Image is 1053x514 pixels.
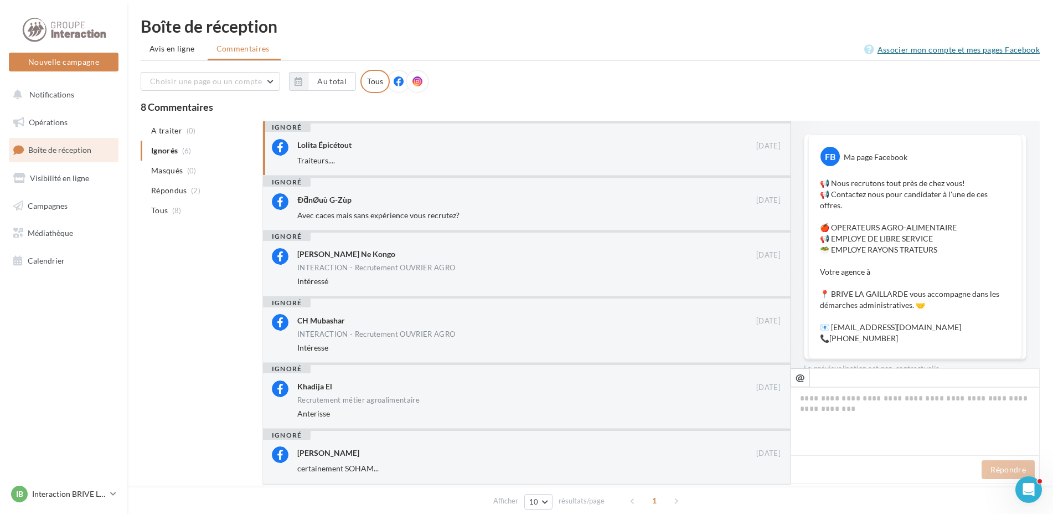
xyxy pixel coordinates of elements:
[29,117,68,127] span: Opérations
[187,126,196,135] span: (0)
[297,448,359,459] div: [PERSON_NAME]
[756,316,781,326] span: [DATE]
[172,206,182,215] span: (8)
[360,70,390,93] div: Tous
[289,72,356,91] button: Au total
[820,147,840,166] div: FB
[756,449,781,459] span: [DATE]
[7,138,121,162] a: Boîte de réception
[297,464,379,473] span: certainement SOHAM...
[844,152,907,163] div: Ma page Facebook
[756,383,781,393] span: [DATE]
[151,165,183,176] span: Masqués
[297,343,328,352] span: Intéresse
[297,264,455,271] div: INTERACTION - Recrutement OUVRIER AGRO
[149,43,195,54] span: Avis en ligne
[263,431,311,440] div: ignoré
[263,364,311,373] div: ignoré
[297,409,330,418] span: Anterisse
[7,249,121,273] a: Calendrier
[151,205,168,216] span: Tous
[263,178,311,187] div: ignoré
[297,140,352,151] div: Lolita Épicétout
[7,167,121,190] a: Visibilité en ligne
[28,145,91,155] span: Boîte de réception
[32,489,106,500] p: Interaction BRIVE LA GAILLARDE
[9,53,118,71] button: Nouvelle campagne
[263,123,311,132] div: ignoré
[151,125,182,136] span: A traiter
[297,276,328,286] span: Intéressé
[646,492,663,510] span: 1
[28,256,65,265] span: Calendrier
[297,194,352,205] div: ÐƌnØuù G-Zùp
[30,173,89,183] span: Visibilité en ligne
[529,497,539,506] span: 10
[29,90,74,99] span: Notifications
[524,494,553,510] button: 10
[7,83,116,106] button: Notifications
[493,496,518,506] span: Afficher
[141,72,280,91] button: Choisir une page ou un compte
[150,76,262,86] span: Choisir une page ou un compte
[141,18,1040,34] div: Boîte de réception
[297,210,460,220] span: Avec caces mais sans expérience vous recrutez?
[308,72,356,91] button: Au total
[297,381,332,392] div: Khadija El
[191,186,200,195] span: (2)
[559,496,605,506] span: résultats/page
[141,102,1040,112] div: 8 Commentaires
[756,141,781,151] span: [DATE]
[796,372,805,382] i: @
[28,228,73,238] span: Médiathèque
[297,315,345,326] div: CH Mubashar
[16,489,23,500] span: IB
[804,359,1026,374] div: La prévisualisation est non-contractuelle
[263,299,311,307] div: ignoré
[864,43,1040,56] a: Associer mon compte et mes pages Facebook
[756,250,781,260] span: [DATE]
[263,232,311,241] div: ignoré
[1015,476,1042,503] iframe: Intercom live chat
[297,156,335,165] span: Traiteurs....
[7,111,121,134] a: Opérations
[9,484,118,505] a: IB Interaction BRIVE LA GAILLARDE
[297,397,420,404] div: Recrutement métier agroalimentaire
[7,194,121,218] a: Campagnes
[151,185,187,196] span: Répondus
[791,368,809,387] button: @
[297,331,455,338] div: INTERACTION - Recrutement OUVRIER AGRO
[187,166,197,175] span: (0)
[820,178,1010,344] p: 📢 Nous recrutons tout près de chez vous! 📢 Contactez nous pour candidater à l'une de ces offres. ...
[982,460,1035,479] button: Répondre
[28,201,68,210] span: Campagnes
[7,222,121,245] a: Médiathèque
[297,249,395,260] div: [PERSON_NAME] Ne Kongo
[756,196,781,205] span: [DATE]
